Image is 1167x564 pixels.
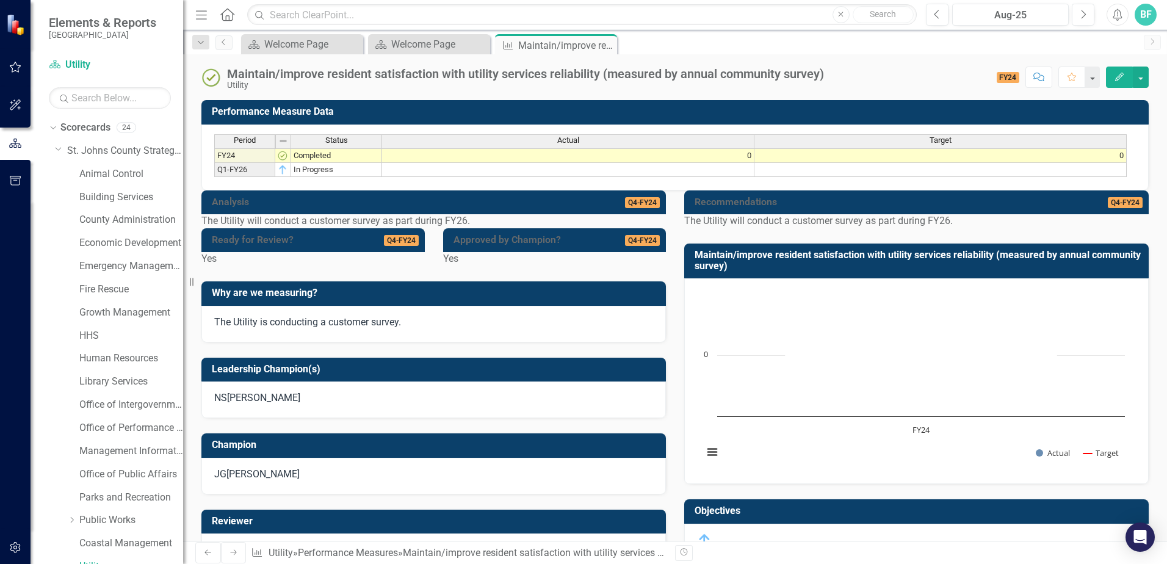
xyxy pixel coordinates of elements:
[79,375,183,389] a: Library Services
[79,236,183,250] a: Economic Development
[247,4,917,26] input: Search ClearPoint...
[226,468,300,482] div: [PERSON_NAME]
[443,253,458,264] span: Yes
[1108,197,1143,208] span: Q4-FY24
[214,468,226,482] div: JG
[853,6,914,23] button: Search
[67,144,183,158] a: St. Johns County Strategic Plan
[754,148,1127,163] td: 0
[251,546,666,560] div: » »
[79,167,183,181] a: Animal Control
[79,329,183,343] a: HHS
[234,136,256,145] span: Period
[214,163,275,177] td: Q1-FY26
[79,537,183,551] a: Coastal Management
[997,72,1020,83] span: FY24
[79,513,183,527] a: Public Works
[1083,447,1119,458] button: Show Target
[704,444,721,461] button: View chart menu, Chart
[1135,4,1157,26] button: BF
[269,547,293,559] a: Utility
[212,197,444,208] h3: Analysis
[79,306,183,320] a: Growth Management
[1125,522,1155,552] div: Open Intercom Messenger
[227,67,824,81] div: Maintain/improve resident satisfaction with utility services reliability (measured by annual comm...
[49,30,156,40] small: [GEOGRAPHIC_DATA]
[557,136,579,145] span: Actual
[214,148,275,163] td: FY24
[212,439,660,450] h3: Champion
[79,283,183,297] a: Fire Rescue
[291,163,382,177] td: In Progress
[79,352,183,366] a: Human Resources
[79,491,183,505] a: Parks and Recreation
[244,37,360,52] a: Welcome Page
[79,468,183,482] a: Office of Public Affairs
[697,288,1136,471] div: Chart. Highcharts interactive chart.
[278,151,287,161] img: azbcPtXZ3aO3t0O+3yYsenX6bIvQpQk4RBpgVqAbMAmbG9xkgICI4cSCCd57Ip3gXE0cpSVIhiStkaZUsrVKrDFOpNojj6POR...
[695,505,1143,516] h3: Objectives
[697,533,712,548] img: In Progress
[201,214,666,228] p: The Utility will conduct a customer survey as part during FY26.
[201,253,217,264] span: Yes
[391,37,487,52] div: Welcome Page
[227,81,824,90] div: Utility
[227,391,300,405] div: [PERSON_NAME]
[212,106,1143,117] h3: Performance Measure Data
[695,250,1143,271] h3: Maintain/improve resident satisfaction with utility services reliability (measured by annual comm...
[625,197,660,208] span: Q4-FY24
[695,197,1010,208] h3: Recommendations
[403,547,875,559] div: Maintain/improve resident satisfaction with utility services reliability (measured by annual comm...
[1036,447,1070,458] button: Show Actual
[625,235,660,246] span: Q4-FY24
[697,288,1131,471] svg: Interactive chart
[371,37,487,52] a: Welcome Page
[212,516,660,527] h3: Reviewer
[291,148,382,163] td: Completed
[912,424,930,435] text: FY24
[930,136,952,145] span: Target
[212,364,660,375] h3: Leadership Champion(s)
[384,235,419,246] span: Q4-FY24
[49,15,156,30] span: Elements & Reports
[60,121,110,135] a: Scorecards
[212,234,357,245] h3: Ready for Review?
[79,190,183,204] a: Building Services
[79,421,183,435] a: Office of Performance & Transparency
[79,444,183,458] a: Management Information Systems
[325,136,348,145] span: Status
[6,13,28,35] img: ClearPoint Strategy
[214,391,227,405] div: NS
[382,148,754,163] td: 0
[870,9,896,19] span: Search
[453,234,610,245] h3: Approved by Champion?
[214,316,653,330] p: The Utility is conducting a customer survey.
[704,349,708,360] text: 0
[49,58,171,72] a: Utility
[956,8,1064,23] div: Aug-25
[952,4,1069,26] button: Aug-25
[49,87,171,109] input: Search Below...
[79,259,183,273] a: Emergency Management
[79,213,183,227] a: County Administration
[919,353,924,358] g: Target, series 2 of 2. Line with 1 data point.
[264,37,360,52] div: Welcome Page
[79,398,183,412] a: Office of Intergovernmental Affairs
[212,287,660,298] h3: Why are we measuring?
[298,547,398,559] a: Performance Measures
[201,68,221,87] img: Completed
[684,214,1149,228] p: The Utility will conduct a customer survey as part during FY26.
[117,123,136,133] div: 24
[278,165,287,175] img: AAAAAElFTkSuQmCC
[518,38,614,53] div: Maintain/improve resident satisfaction with utility services reliability (measured by annual comm...
[278,136,288,146] img: 8DAGhfEEPCf229AAAAAElFTkSuQmCC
